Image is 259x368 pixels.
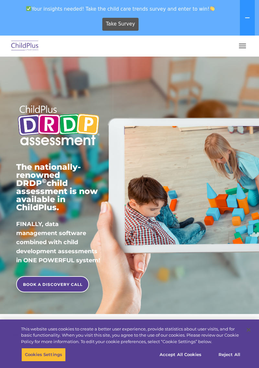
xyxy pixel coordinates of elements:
img: Copyright - DRDP Logo Light [16,100,101,152]
img: 👏 [210,6,215,11]
span: The nationally-renowned DRDP child assessment is now available in ChildPlus. [16,162,98,212]
button: Accept All Cookies [156,348,205,362]
div: This website uses cookies to create a better user experience, provide statistics about user visit... [21,326,241,345]
a: Take Survey [102,18,139,31]
button: Reject All [209,348,250,362]
a: BOOK A DISCOVERY CALL [16,276,89,292]
sup: © [42,177,47,185]
img: ChildPlus by Procare Solutions [10,38,40,54]
span: Your insights needed! Take the child care trends survey and enter to win! [3,3,239,15]
button: Close [242,323,256,337]
button: Cookies Settings [21,348,66,362]
img: ✅ [26,6,31,11]
span: FINALLY, data management software combined with child development assessments in ONE POWERFUL sys... [16,221,100,264]
span: Take Survey [106,18,135,30]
